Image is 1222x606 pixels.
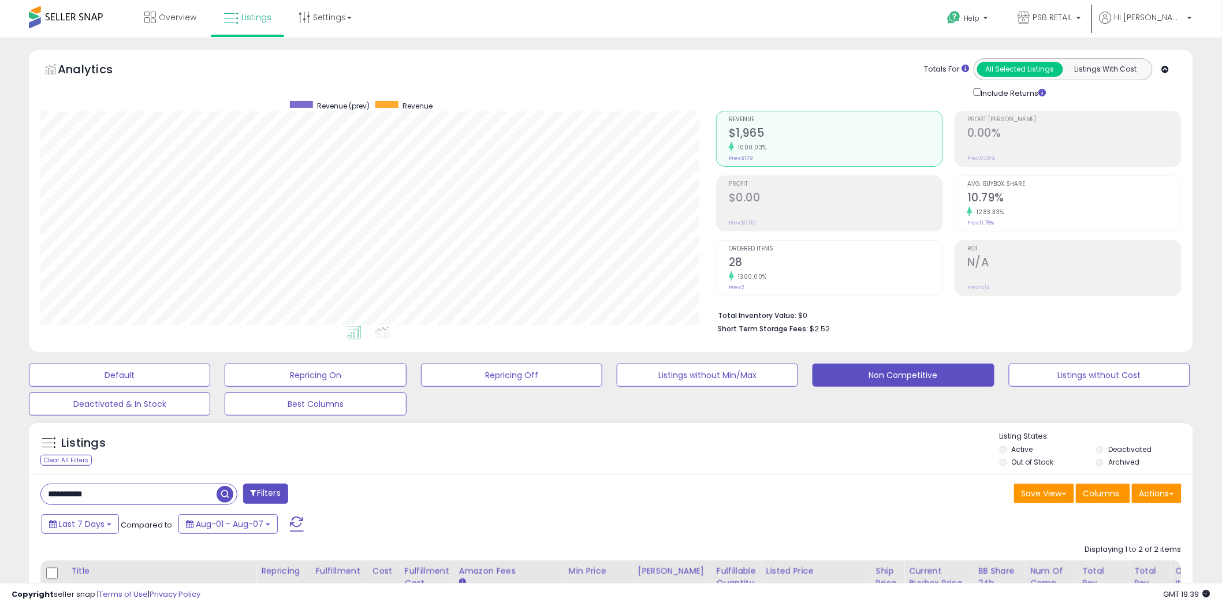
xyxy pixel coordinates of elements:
[316,565,363,577] div: Fulfillment
[159,12,196,23] span: Overview
[1014,484,1074,503] button: Save View
[459,565,559,577] div: Amazon Fees
[61,435,106,451] h5: Listings
[225,392,406,416] button: Best Columns
[1082,565,1124,589] div: Total Rev.
[729,246,942,252] span: Ordered Items
[150,589,200,600] a: Privacy Policy
[71,565,251,577] div: Title
[729,126,942,142] h2: $1,965
[909,565,968,589] div: Current Buybox Price
[241,12,271,23] span: Listings
[718,324,808,334] b: Short Term Storage Fees:
[196,518,263,530] span: Aug-01 - Aug-07
[729,155,753,162] small: Prev: $179
[243,484,288,504] button: Filters
[1164,589,1210,600] span: 2025-08-15 19:39 GMT
[99,589,148,600] a: Terms of Use
[225,364,406,387] button: Repricing On
[729,117,942,123] span: Revenue
[121,519,174,530] span: Compared to:
[1076,484,1130,503] button: Columns
[978,565,1020,589] div: BB Share 24h.
[1100,12,1192,38] a: Hi [PERSON_NAME]
[178,514,278,534] button: Aug-01 - Aug-07
[973,208,1004,216] small: 1283.33%
[1009,364,1190,387] button: Listings without Cost
[1063,62,1149,77] button: Listings With Cost
[967,191,1181,207] h2: 10.79%
[813,364,994,387] button: Non Competitive
[29,392,210,416] button: Deactivated & In Stock
[1012,444,1033,454] label: Active
[1000,431,1193,442] p: Listing States:
[1108,444,1152,454] label: Deactivated
[638,565,707,577] div: [PERSON_NAME]
[372,565,395,577] div: Cost
[967,155,995,162] small: Prev: 0.00%
[718,311,796,320] b: Total Inventory Value:
[1012,457,1054,467] label: Out of Stock
[977,62,1063,77] button: All Selected Listings
[766,565,866,577] div: Listed Price
[967,256,1181,271] h2: N/A
[1085,544,1182,555] div: Displaying 1 to 2 of 2 items
[40,455,92,466] div: Clear All Filters
[58,61,135,80] h5: Analytics
[729,219,756,226] small: Prev: $0.00
[734,272,767,281] small: 1300.00%
[1108,457,1139,467] label: Archived
[876,565,899,589] div: Ship Price
[967,246,1181,252] span: ROI
[261,565,306,577] div: Repricing
[1083,488,1120,499] span: Columns
[12,589,200,600] div: seller snap | |
[729,284,744,291] small: Prev: 2
[1033,12,1073,23] span: PSB RETAIL
[965,86,1060,99] div: Include Returns
[12,589,54,600] strong: Copyright
[569,565,628,577] div: Min Price
[967,219,994,226] small: Prev: 0.78%
[734,143,767,152] small: 1000.03%
[1030,565,1072,589] div: Num of Comp.
[947,10,962,25] i: Get Help
[1134,565,1165,601] div: Total Rev. Diff.
[317,101,370,111] span: Revenue (prev)
[717,565,757,589] div: Fulfillable Quantity
[1175,565,1217,589] div: Ordered Items
[729,181,942,188] span: Profit
[29,364,210,387] button: Default
[42,514,119,534] button: Last 7 Days
[964,13,980,23] span: Help
[925,64,970,75] div: Totals For
[729,256,942,271] h2: 28
[421,364,602,387] button: Repricing Off
[967,284,990,291] small: Prev: N/A
[1115,12,1184,23] span: Hi [PERSON_NAME]
[967,117,1181,123] span: Profit [PERSON_NAME]
[1132,484,1182,503] button: Actions
[59,518,105,530] span: Last 7 Days
[810,323,830,334] span: $2.52
[938,2,1000,38] a: Help
[617,364,798,387] button: Listings without Min/Max
[729,191,942,207] h2: $0.00
[967,181,1181,188] span: Avg. Buybox Share
[403,101,433,111] span: Revenue
[967,126,1181,142] h2: 0.00%
[718,308,1173,321] li: $0
[405,565,449,589] div: Fulfillment Cost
